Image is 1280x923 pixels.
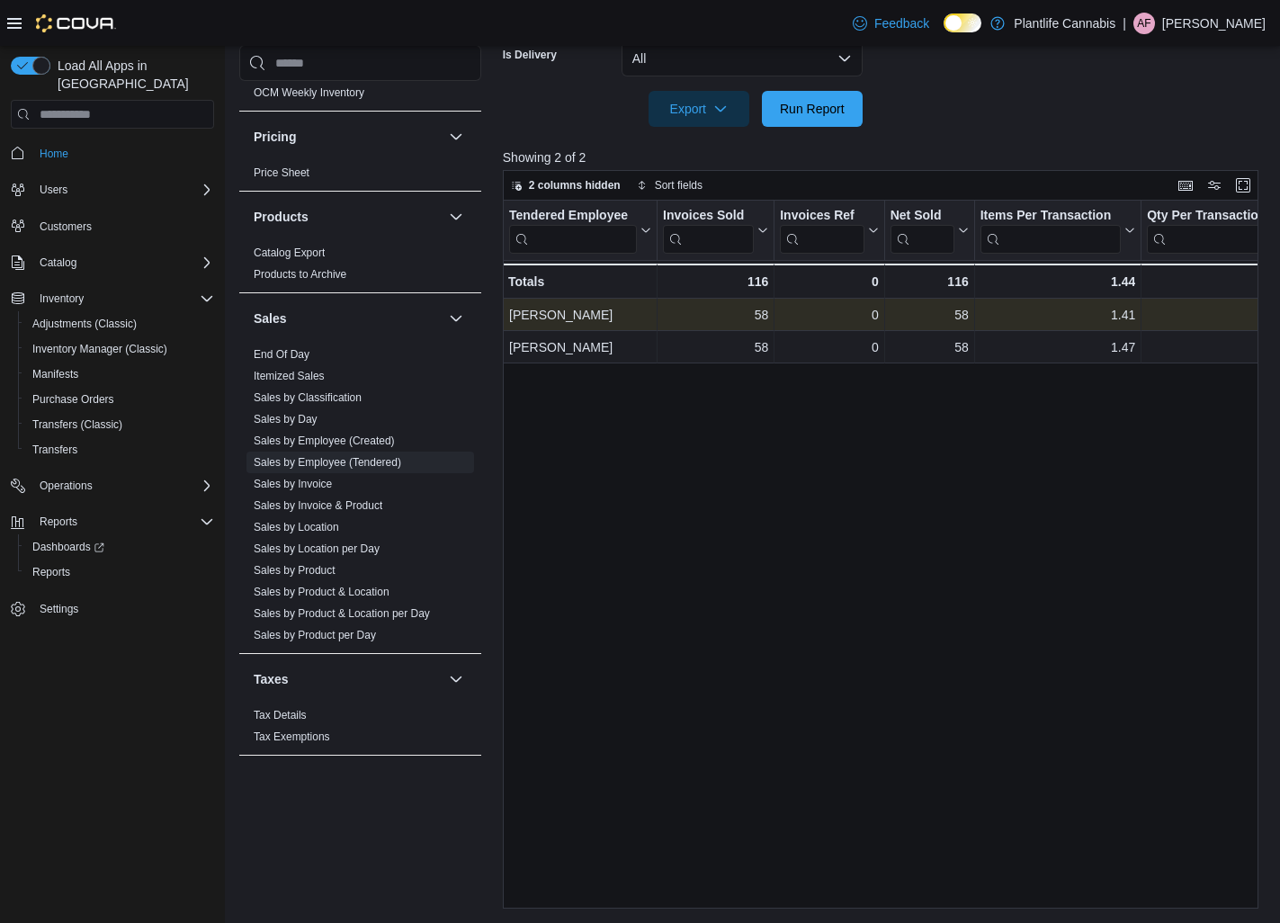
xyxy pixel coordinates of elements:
[1204,175,1225,196] button: Display options
[1232,175,1254,196] button: Enter fullscreen
[32,143,76,165] a: Home
[11,132,214,668] nav: Complex example
[254,128,442,146] button: Pricing
[32,597,214,620] span: Settings
[239,704,481,755] div: Taxes
[254,585,389,599] span: Sales by Product & Location
[32,141,214,164] span: Home
[254,246,325,260] span: Catalog Export
[254,370,325,382] a: Itemized Sales
[1123,13,1126,34] p: |
[663,208,754,225] div: Invoices Sold
[25,363,85,385] a: Manifests
[780,208,864,225] div: Invoices Ref
[18,336,221,362] button: Inventory Manager (Classic)
[40,515,77,529] span: Reports
[32,179,75,201] button: Users
[40,147,68,161] span: Home
[509,208,651,254] button: Tendered Employee
[254,606,430,621] span: Sales by Product & Location per Day
[4,139,221,166] button: Home
[4,473,221,498] button: Operations
[1147,208,1276,254] div: Qty Per Transaction
[25,439,85,461] a: Transfers
[254,563,336,578] span: Sales by Product
[239,82,481,111] div: OCM
[630,175,710,196] button: Sort fields
[254,629,376,641] a: Sales by Product per Day
[780,304,878,326] div: 0
[891,304,969,326] div: 58
[25,338,175,360] a: Inventory Manager (Classic)
[890,208,968,254] button: Net Sold
[4,509,221,534] button: Reports
[18,560,221,585] button: Reports
[445,308,467,329] button: Sales
[445,126,467,148] button: Pricing
[663,208,754,254] div: Invoices Sold
[25,536,214,558] span: Dashboards
[32,392,114,407] span: Purchase Orders
[254,85,364,100] span: OCM Weekly Inventory
[254,456,401,469] a: Sales by Employee (Tendered)
[655,178,703,193] span: Sort fields
[1175,175,1196,196] button: Keyboard shortcuts
[254,499,382,512] a: Sales by Invoice & Product
[254,708,307,722] span: Tax Details
[944,13,981,32] input: Dark Mode
[254,390,362,405] span: Sales by Classification
[254,542,380,555] a: Sales by Location per Day
[445,668,467,690] button: Taxes
[1014,13,1115,34] p: Plantlife Cannabis
[980,208,1121,225] div: Items Per Transaction
[4,286,221,311] button: Inventory
[663,271,768,292] div: 116
[254,208,442,226] button: Products
[890,208,953,254] div: Net Sold
[874,14,929,32] span: Feedback
[509,208,637,225] div: Tendered Employee
[503,148,1266,166] p: Showing 2 of 2
[32,288,214,309] span: Inventory
[890,271,968,292] div: 116
[890,208,953,225] div: Net Sold
[508,271,651,292] div: Totals
[18,534,221,560] a: Dashboards
[780,208,878,254] button: Invoices Ref
[25,561,77,583] a: Reports
[254,267,346,282] span: Products to Archive
[254,478,332,490] a: Sales by Invoice
[25,561,214,583] span: Reports
[32,252,84,273] button: Catalog
[254,166,309,179] a: Price Sheet
[509,208,637,254] div: Tendered Employee
[445,206,467,228] button: Products
[980,208,1135,254] button: Items Per Transaction
[25,414,130,435] a: Transfers (Classic)
[32,342,167,356] span: Inventory Manager (Classic)
[980,304,1136,326] div: 1.41
[40,220,92,234] span: Customers
[649,91,749,127] button: Export
[980,271,1135,292] div: 1.44
[25,439,214,461] span: Transfers
[32,417,122,432] span: Transfers (Classic)
[254,434,395,448] span: Sales by Employee (Created)
[254,477,332,491] span: Sales by Invoice
[254,412,318,426] span: Sales by Day
[1162,13,1266,34] p: [PERSON_NAME]
[32,252,214,273] span: Catalog
[254,347,309,362] span: End Of Day
[32,179,214,201] span: Users
[509,304,651,326] div: [PERSON_NAME]
[239,344,481,653] div: Sales
[254,86,364,99] a: OCM Weekly Inventory
[254,730,330,743] a: Tax Exemptions
[254,521,339,533] a: Sales by Location
[1147,208,1276,225] div: Qty Per Transaction
[980,208,1121,254] div: Items Per Transaction
[32,317,137,331] span: Adjustments (Classic)
[254,520,339,534] span: Sales by Location
[40,602,78,616] span: Settings
[32,511,214,533] span: Reports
